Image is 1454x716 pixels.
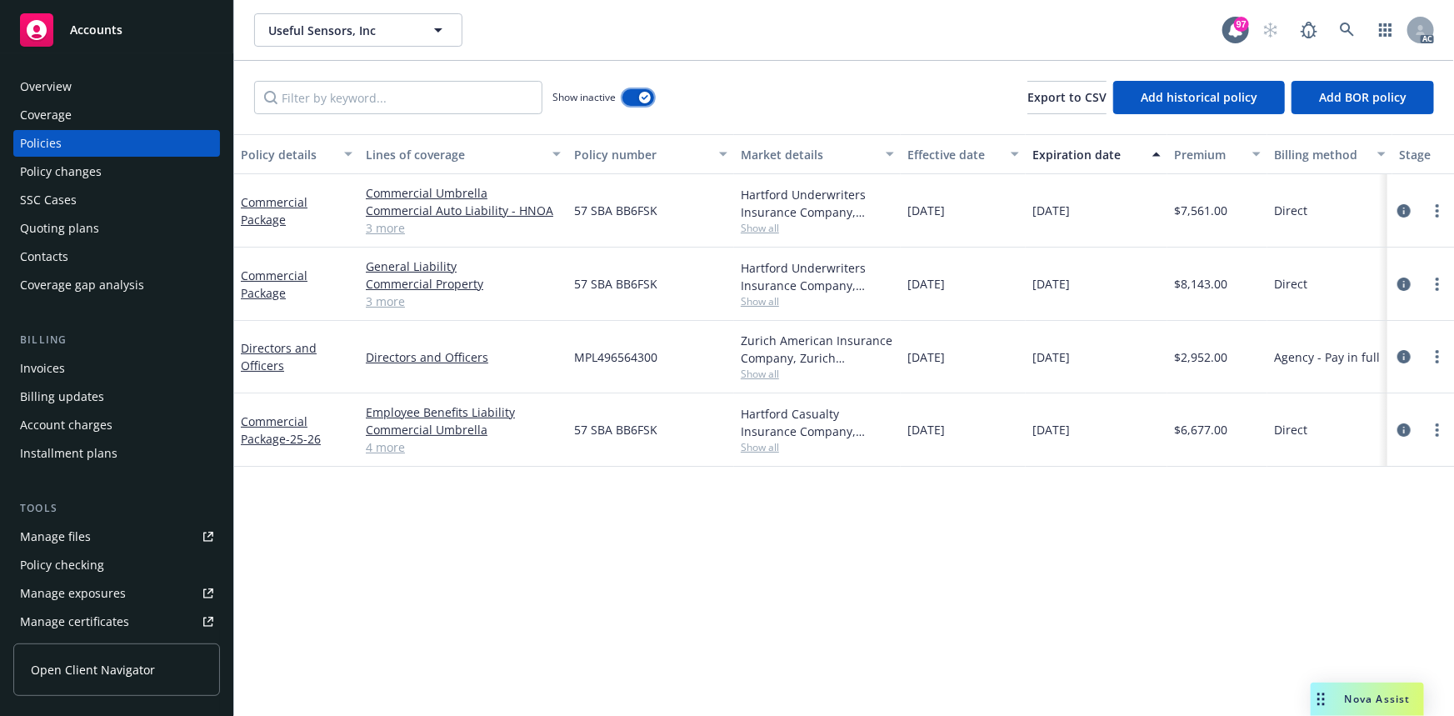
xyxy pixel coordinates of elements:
[1394,274,1414,294] a: circleInformation
[741,405,894,440] div: Hartford Casualty Insurance Company, Hartford Insurance Group
[734,134,901,174] button: Market details
[1394,347,1414,367] a: circleInformation
[13,580,220,607] a: Manage exposures
[20,272,144,298] div: Coverage gap analysis
[1174,275,1227,293] span: $8,143.00
[241,268,307,301] a: Commercial Package
[907,348,945,366] span: [DATE]
[741,332,894,367] div: Zurich American Insurance Company, Zurich Insurance Group, CRC Group
[366,258,561,275] a: General Liability
[1427,420,1447,440] a: more
[1292,81,1434,114] button: Add BOR policy
[1027,81,1107,114] button: Export to CSV
[1174,202,1227,219] span: $7,561.00
[13,187,220,213] a: SSC Cases
[1427,274,1447,294] a: more
[241,413,321,447] a: Commercial Package
[907,275,945,293] span: [DATE]
[567,134,734,174] button: Policy number
[741,259,894,294] div: Hartford Underwriters Insurance Company, Hartford Insurance Group
[1141,89,1257,105] span: Add historical policy
[13,272,220,298] a: Coverage gap analysis
[241,146,334,163] div: Policy details
[574,202,657,219] span: 57 SBA BB6FSK
[1274,202,1307,219] span: Direct
[366,202,561,219] a: Commercial Auto Liability - HNOA
[20,187,77,213] div: SSC Cases
[13,440,220,467] a: Installment plans
[1399,146,1451,163] div: Stage
[1026,134,1167,174] button: Expiration date
[20,552,104,578] div: Policy checking
[366,219,561,237] a: 3 more
[1032,146,1142,163] div: Expiration date
[1174,421,1227,438] span: $6,677.00
[13,523,220,550] a: Manage files
[1331,13,1364,47] a: Search
[13,158,220,185] a: Policy changes
[70,23,122,37] span: Accounts
[1274,348,1380,366] span: Agency - Pay in full
[359,134,567,174] button: Lines of coverage
[268,22,412,39] span: Useful Sensors, Inc
[574,421,657,438] span: 57 SBA BB6FSK
[907,146,1001,163] div: Effective date
[741,186,894,221] div: Hartford Underwriters Insurance Company, Hartford Insurance Group
[1394,201,1414,221] a: circleInformation
[741,221,894,235] span: Show all
[1369,13,1402,47] a: Switch app
[20,102,72,128] div: Coverage
[1427,347,1447,367] a: more
[1254,13,1287,47] a: Start snowing
[574,146,709,163] div: Policy number
[13,243,220,270] a: Contacts
[1394,420,1414,440] a: circleInformation
[13,355,220,382] a: Invoices
[241,194,307,228] a: Commercial Package
[1027,89,1107,105] span: Export to CSV
[1274,146,1367,163] div: Billing method
[1174,146,1242,163] div: Premium
[241,340,317,373] a: Directors and Officers
[1113,81,1285,114] button: Add historical policy
[907,421,945,438] span: [DATE]
[13,332,220,348] div: Billing
[366,293,561,310] a: 3 more
[20,158,102,185] div: Policy changes
[741,367,894,381] span: Show all
[1427,201,1447,221] a: more
[20,355,65,382] div: Invoices
[20,130,62,157] div: Policies
[741,440,894,454] span: Show all
[1167,134,1267,174] button: Premium
[366,438,561,456] a: 4 more
[1319,89,1407,105] span: Add BOR policy
[20,523,91,550] div: Manage files
[741,146,876,163] div: Market details
[13,412,220,438] a: Account charges
[20,215,99,242] div: Quoting plans
[13,215,220,242] a: Quoting plans
[1274,275,1307,293] span: Direct
[1032,421,1070,438] span: [DATE]
[1274,421,1307,438] span: Direct
[907,202,945,219] span: [DATE]
[20,73,72,100] div: Overview
[574,348,657,366] span: MPL496564300
[901,134,1026,174] button: Effective date
[31,661,155,678] span: Open Client Navigator
[20,383,104,410] div: Billing updates
[366,184,561,202] a: Commercial Umbrella
[741,294,894,308] span: Show all
[20,412,112,438] div: Account charges
[366,146,542,163] div: Lines of coverage
[1234,14,1249,29] div: 97
[1345,692,1411,706] span: Nova Assist
[1032,275,1070,293] span: [DATE]
[20,243,68,270] div: Contacts
[552,90,616,104] span: Show inactive
[1311,683,1424,716] button: Nova Assist
[254,81,542,114] input: Filter by keyword...
[1292,13,1326,47] a: Report a Bug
